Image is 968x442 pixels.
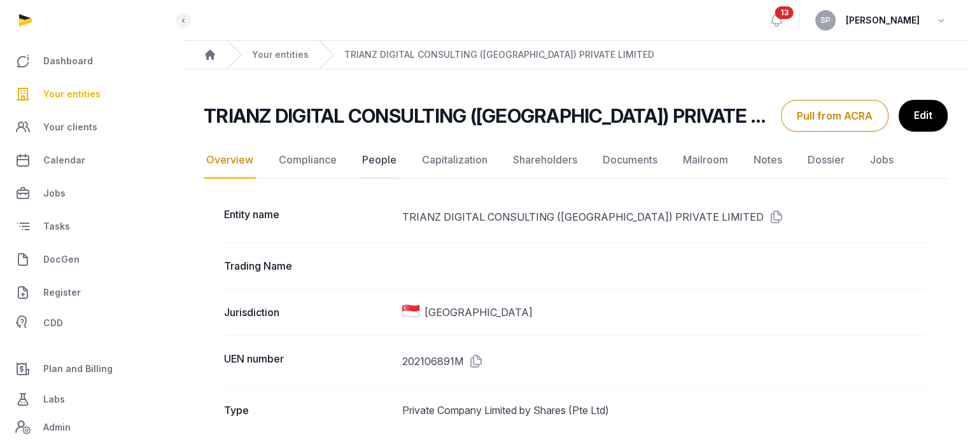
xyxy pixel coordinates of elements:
[402,207,927,227] dd: TRIANZ DIGITAL CONSULTING ([GEOGRAPHIC_DATA]) PRIVATE LIMITED
[402,403,927,418] dd: Private Company Limited by Shares (Pte Ltd)
[10,244,172,275] a: DocGen
[680,142,731,179] a: Mailroom
[183,41,968,69] nav: Breadcrumb
[43,392,65,407] span: Labs
[600,142,660,179] a: Documents
[867,142,896,179] a: Jobs
[10,211,172,242] a: Tasks
[43,420,71,435] span: Admin
[224,207,392,227] dt: Entity name
[10,46,172,76] a: Dashboard
[10,354,172,384] a: Plan and Billing
[10,415,172,440] a: Admin
[775,6,794,19] span: 13
[344,48,654,61] a: TRIANZ DIGITAL CONSULTING ([GEOGRAPHIC_DATA]) PRIVATE LIMITED
[10,178,172,209] a: Jobs
[43,86,101,102] span: Your entities
[419,142,490,179] a: Capitalization
[43,153,85,168] span: Calendar
[252,48,309,61] a: Your entities
[43,315,63,331] span: CDD
[751,142,785,179] a: Notes
[43,219,70,234] span: Tasks
[43,252,80,267] span: DocGen
[510,142,580,179] a: Shareholders
[899,100,948,132] a: Edit
[204,142,948,179] nav: Tabs
[10,310,172,336] a: CDD
[10,277,172,308] a: Register
[276,142,339,179] a: Compliance
[43,53,93,69] span: Dashboard
[815,10,836,31] button: SP
[224,258,392,273] dt: Trading Name
[10,112,172,142] a: Your clients
[204,104,771,127] h2: TRIANZ DIGITAL CONSULTING ([GEOGRAPHIC_DATA]) PRIVATE LIMITED
[10,145,172,176] a: Calendar
[402,351,927,371] dd: 202106891M
[10,79,172,109] a: Your entities
[424,305,533,320] span: [GEOGRAPHIC_DATA]
[43,186,66,201] span: Jobs
[10,384,172,415] a: Labs
[781,100,888,132] button: Pull from ACRA
[846,13,920,28] span: [PERSON_NAME]
[224,403,392,418] dt: Type
[43,361,113,376] span: Plan and Billing
[204,142,256,179] a: Overview
[43,120,97,135] span: Your clients
[224,351,392,371] dt: UEN number
[805,142,847,179] a: Dossier
[43,285,81,300] span: Register
[224,305,392,320] dt: Jurisdiction
[820,17,831,24] span: SP
[360,142,399,179] a: People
